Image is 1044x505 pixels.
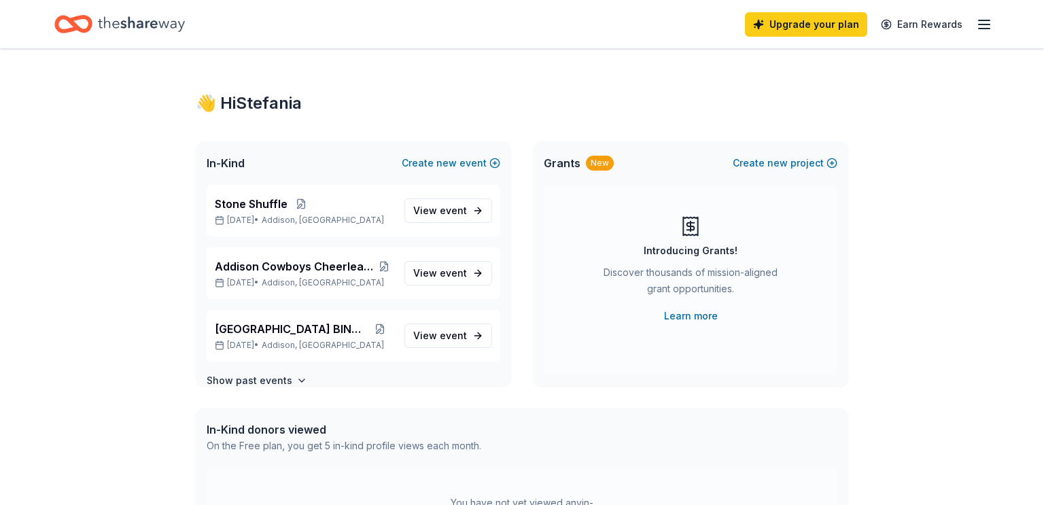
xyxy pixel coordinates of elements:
button: Createnewproject [733,155,837,171]
button: Createnewevent [402,155,500,171]
span: View [413,265,467,281]
span: View [413,203,467,219]
div: Discover thousands of mission-aligned grant opportunities. [598,264,783,302]
span: View [413,328,467,344]
div: Introducing Grants! [644,243,737,259]
p: [DATE] • [215,277,394,288]
p: [DATE] • [215,340,394,351]
a: View event [404,261,492,285]
div: New [586,156,614,171]
a: View event [404,324,492,348]
span: [GEOGRAPHIC_DATA] BINGO [215,321,366,337]
span: new [436,155,457,171]
a: Upgrade your plan [745,12,867,37]
div: In-Kind donors viewed [207,421,481,438]
span: Addison, [GEOGRAPHIC_DATA] [262,277,384,288]
a: Earn Rewards [873,12,971,37]
a: Home [54,8,185,40]
h4: Show past events [207,372,292,389]
p: [DATE] • [215,215,394,226]
div: On the Free plan, you get 5 in-kind profile views each month. [207,438,481,454]
span: new [767,155,788,171]
span: Addison Cowboys Cheerleading Showcase [215,258,375,275]
span: event [440,267,467,279]
button: Show past events [207,372,307,389]
span: In-Kind [207,155,245,171]
a: Learn more [664,308,718,324]
span: Addison, [GEOGRAPHIC_DATA] [262,215,384,226]
span: event [440,330,467,341]
a: View event [404,198,492,223]
span: Grants [544,155,580,171]
span: Addison, [GEOGRAPHIC_DATA] [262,340,384,351]
div: 👋 Hi Stefania [196,92,848,114]
span: event [440,205,467,216]
span: Stone Shuffle [215,196,288,212]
